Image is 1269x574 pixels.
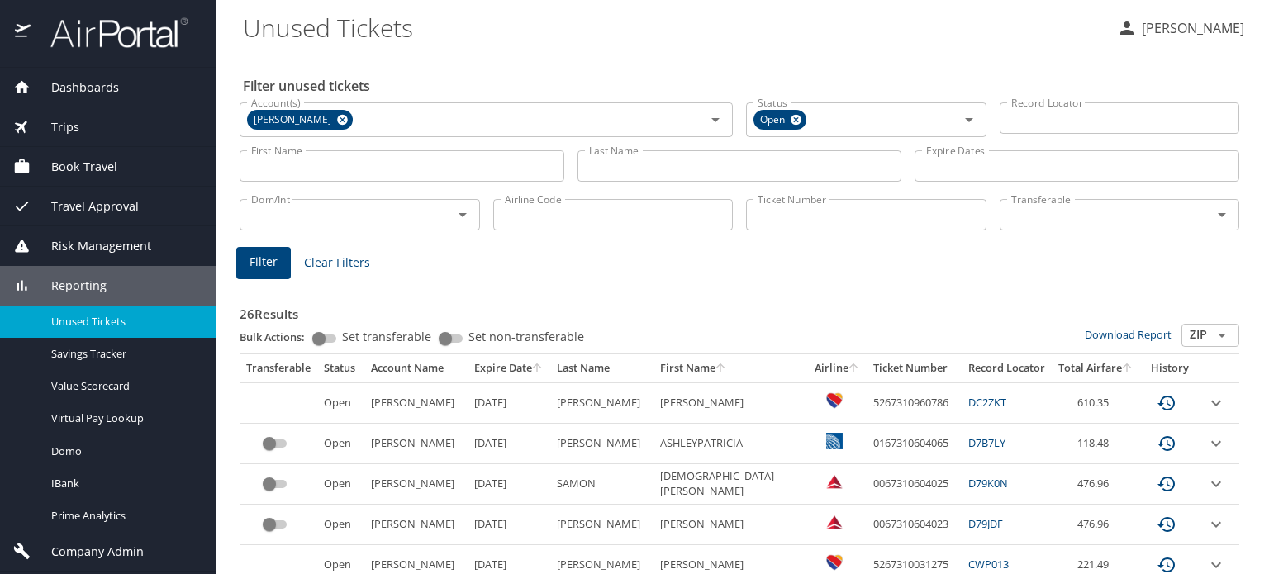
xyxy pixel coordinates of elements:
[867,424,962,464] td: 0167310604065
[550,424,654,464] td: [PERSON_NAME]
[31,158,117,176] span: Book Travel
[240,330,318,344] p: Bulk Actions:
[364,505,468,545] td: [PERSON_NAME]
[654,424,808,464] td: ASHLEYPATRICIA
[826,392,843,409] img: Southwest Airlines
[1137,18,1244,38] p: [PERSON_NAME]
[1122,363,1134,374] button: sort
[753,110,806,130] div: Open
[968,395,1006,410] a: DC2ZKT
[51,508,197,524] span: Prime Analytics
[654,382,808,423] td: [PERSON_NAME]
[1052,505,1140,545] td: 476.96
[317,424,364,464] td: Open
[867,505,962,545] td: 0067310604023
[468,331,584,343] span: Set non-transferable
[51,346,197,362] span: Savings Tracker
[468,505,550,545] td: [DATE]
[31,543,144,561] span: Company Admin
[15,17,32,49] img: icon-airportal.png
[968,516,1003,531] a: D79JDF
[532,363,544,374] button: sort
[1206,515,1226,534] button: expand row
[654,354,808,382] th: First Name
[867,464,962,505] td: 0067310604025
[1085,327,1172,342] a: Download Report
[246,361,311,376] div: Transferable
[654,505,808,545] td: [PERSON_NAME]
[364,382,468,423] td: [PERSON_NAME]
[51,444,197,459] span: Domo
[31,237,151,255] span: Risk Management
[317,464,364,505] td: Open
[31,277,107,295] span: Reporting
[468,424,550,464] td: [DATE]
[1140,354,1200,382] th: History
[753,111,795,129] span: Open
[364,424,468,464] td: [PERSON_NAME]
[243,2,1104,53] h1: Unused Tickets
[1052,354,1140,382] th: Total Airfare
[1110,13,1251,43] button: [PERSON_NAME]
[715,363,727,374] button: sort
[31,118,79,136] span: Trips
[550,354,654,382] th: Last Name
[550,464,654,505] td: SAMON
[958,108,981,131] button: Open
[468,354,550,382] th: Expire Date
[1206,474,1226,494] button: expand row
[51,378,197,394] span: Value Scorecard
[962,354,1052,382] th: Record Locator
[304,253,370,273] span: Clear Filters
[297,248,377,278] button: Clear Filters
[1052,464,1140,505] td: 476.96
[826,433,843,449] img: United Airlines
[808,354,867,382] th: Airline
[1210,324,1233,347] button: Open
[51,410,197,426] span: Virtual Pay Lookup
[342,331,431,343] span: Set transferable
[240,295,1239,324] h3: 26 Results
[451,203,474,226] button: Open
[32,17,188,49] img: airportal-logo.png
[236,247,291,279] button: Filter
[654,464,808,505] td: [DEMOGRAPHIC_DATA][PERSON_NAME]
[31,197,139,216] span: Travel Approval
[826,514,843,530] img: Delta Airlines
[968,476,1008,491] a: D79K0N
[968,435,1005,450] a: D7B7LY
[51,314,197,330] span: Unused Tickets
[247,111,341,129] span: [PERSON_NAME]
[247,110,353,130] div: [PERSON_NAME]
[250,252,278,273] span: Filter
[848,363,860,374] button: sort
[867,354,962,382] th: Ticket Number
[968,557,1009,572] a: CWP013
[317,354,364,382] th: Status
[1206,393,1226,413] button: expand row
[31,78,119,97] span: Dashboards
[243,73,1243,99] h2: Filter unused tickets
[1210,203,1233,226] button: Open
[317,382,364,423] td: Open
[867,382,962,423] td: 5267310960786
[364,464,468,505] td: [PERSON_NAME]
[317,505,364,545] td: Open
[1052,382,1140,423] td: 610.35
[364,354,468,382] th: Account Name
[550,382,654,423] td: [PERSON_NAME]
[704,108,727,131] button: Open
[550,505,654,545] td: [PERSON_NAME]
[1052,424,1140,464] td: 118.48
[1206,434,1226,453] button: expand row
[468,464,550,505] td: [DATE]
[826,473,843,490] img: Delta Airlines
[468,382,550,423] td: [DATE]
[826,554,843,571] img: Southwest Airlines
[51,476,197,491] span: IBank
